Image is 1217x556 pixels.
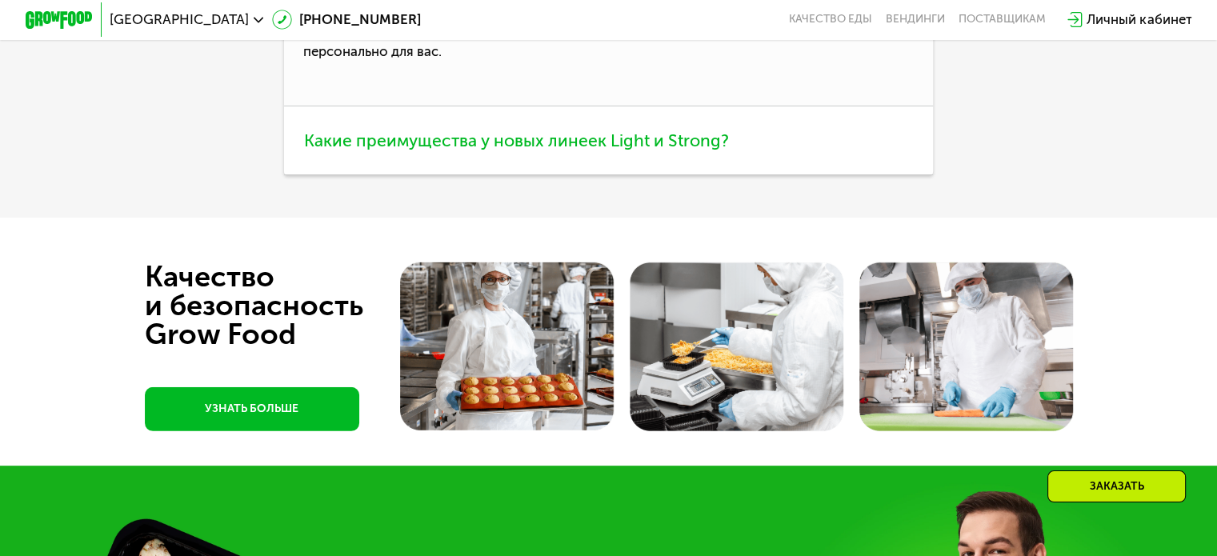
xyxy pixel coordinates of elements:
[959,13,1046,26] div: поставщикам
[1087,10,1191,30] div: Личный кабинет
[789,13,872,26] a: Качество еды
[145,387,359,431] a: УЗНАТЬ БОЛЬШЕ
[304,130,729,150] span: Какие преимущества у новых линеек Light и Strong?
[1047,470,1186,502] div: Заказать
[886,13,945,26] a: Вендинги
[110,13,249,26] span: [GEOGRAPHIC_DATA]
[145,262,422,349] div: Качество и безопасность Grow Food
[272,10,421,30] a: [PHONE_NUMBER]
